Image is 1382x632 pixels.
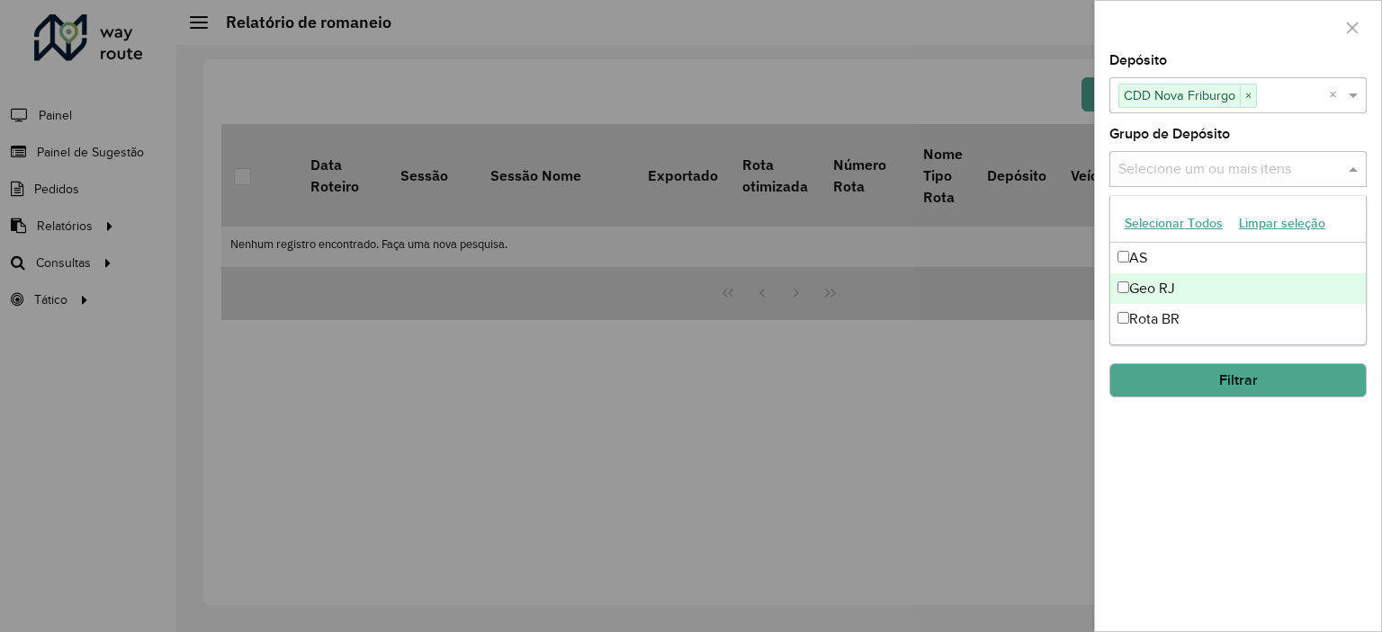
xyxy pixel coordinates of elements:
button: Filtrar [1109,363,1367,397]
ng-dropdown-panel: Options list [1109,195,1367,345]
span: Clear all [1329,85,1344,106]
div: AS [1110,243,1366,273]
div: Rota BR [1110,304,1366,334]
button: Limpar seleção [1231,209,1333,237]
span: × [1240,85,1256,107]
div: Geo RJ [1110,273,1366,304]
label: Grupo de Depósito [1109,123,1230,145]
span: CDD Nova Friburgo [1119,85,1240,106]
button: Selecionar Todos [1117,209,1231,237]
label: Depósito [1109,49,1167,71]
